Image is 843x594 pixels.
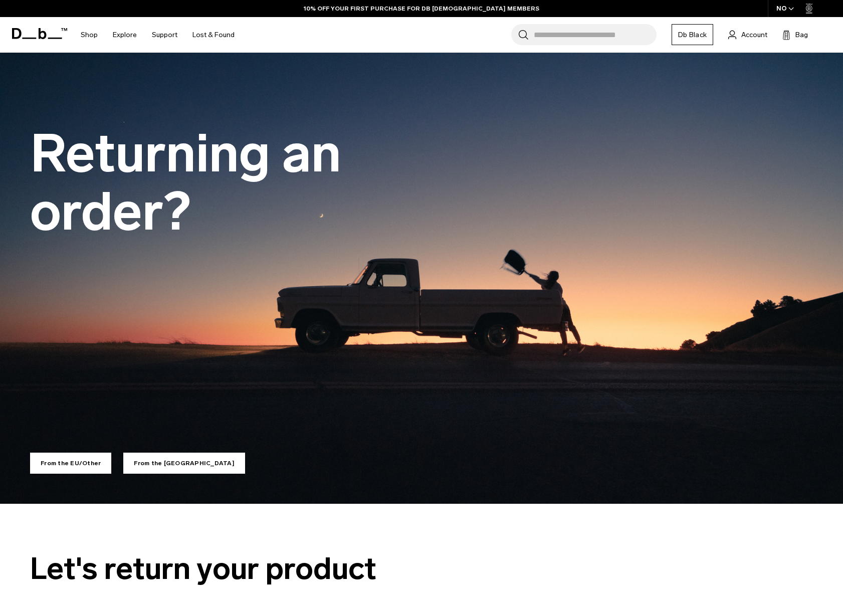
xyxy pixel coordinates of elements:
button: Bag [782,29,808,41]
nav: Main Navigation [73,17,242,53]
a: 10% OFF YOUR FIRST PURCHASE FOR DB [DEMOGRAPHIC_DATA] MEMBERS [304,4,539,13]
a: From the [GEOGRAPHIC_DATA] [123,453,245,474]
span: Bag [795,30,808,40]
a: Account [728,29,767,41]
a: From the EU/Other [30,453,111,474]
a: Support [152,17,177,53]
a: Shop [81,17,98,53]
a: Explore [113,17,137,53]
div: Let's return your product [30,552,481,585]
a: Lost & Found [192,17,235,53]
a: Db Black [672,24,713,45]
h1: Returning an order? [30,125,481,241]
span: Account [741,30,767,40]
